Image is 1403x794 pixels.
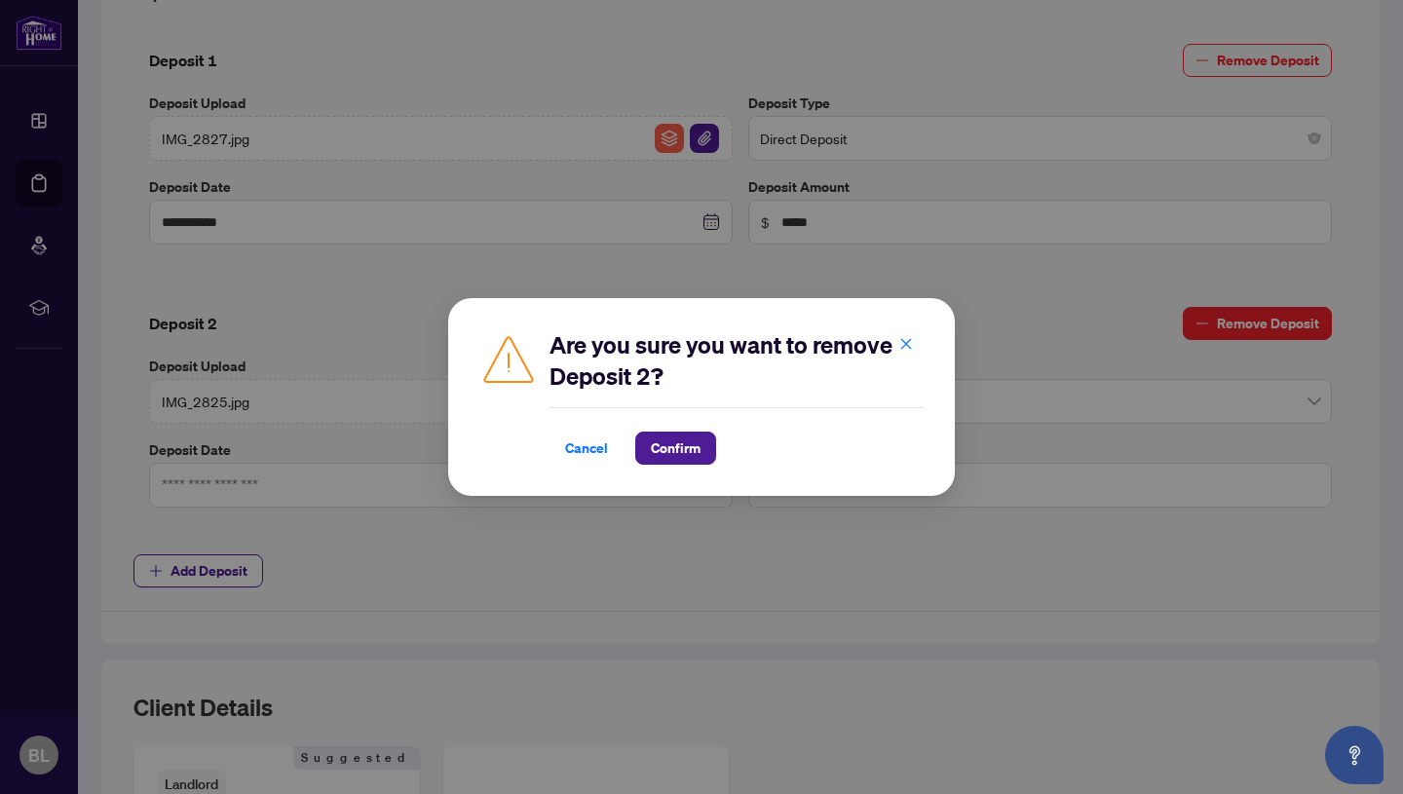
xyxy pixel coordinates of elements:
button: Open asap [1325,726,1384,784]
span: Confirm [651,433,701,464]
button: Cancel [550,432,624,465]
span: Cancel [565,433,608,464]
h2: Are you sure you want to remove Deposit 2? [550,329,924,392]
img: Caution Icon [479,329,538,388]
span: close [899,337,913,351]
button: Confirm [635,432,716,465]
